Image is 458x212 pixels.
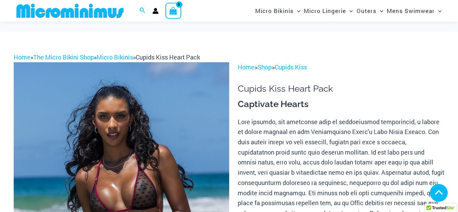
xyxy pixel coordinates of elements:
[385,2,443,19] a: Mens SwimwearMenu ToggleMenu Toggle
[435,2,442,19] span: Menu Toggle
[238,98,444,110] h3: Captivate Hearts
[346,2,353,19] span: Menu Toggle
[14,53,200,61] span: » » »
[152,8,159,14] a: Account icon link
[255,2,294,19] span: Micro Bikinis
[238,62,444,72] p: > >
[139,6,146,15] a: Search icon link
[294,2,300,19] span: Menu Toggle
[357,2,376,19] span: Outers
[252,1,444,21] nav: Site Navigation
[238,83,444,94] h1: Cupids Kiss Heart Pack
[387,2,435,19] span: Mens Swimwear
[97,53,133,61] a: Micro Bikinis
[304,2,346,19] span: Micro Lingerie
[33,53,94,61] a: The Micro Bikini Shop
[258,63,272,71] a: Shop
[165,3,181,18] a: View Shopping Cart, empty
[275,63,307,71] a: Cupids Kiss
[253,2,302,19] a: Micro BikinisMenu ToggleMenu Toggle
[136,53,200,61] span: Cupids Kiss Heart Pack
[302,2,355,19] a: Micro LingerieMenu ToggleMenu Toggle
[238,63,255,71] a: Home
[14,53,30,61] a: Home
[14,3,126,18] img: MM SHOP LOGO FLAT
[376,2,383,19] span: Menu Toggle
[355,2,385,19] a: OutersMenu ToggleMenu Toggle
